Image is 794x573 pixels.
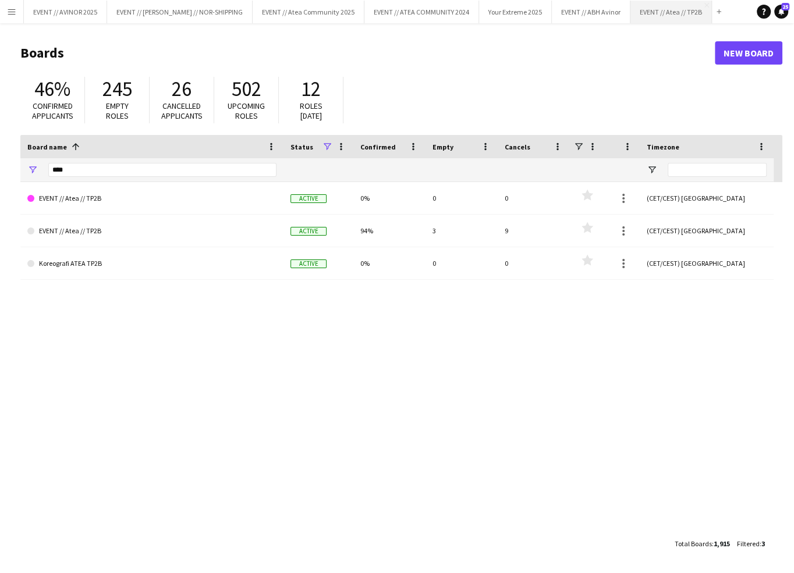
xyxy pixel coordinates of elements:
span: Filtered [737,539,760,548]
input: Board name Filter Input [48,163,277,177]
button: EVENT // AVINOR 2025 [24,1,107,23]
span: Confirmed applicants [32,101,73,121]
div: 9 [498,215,570,247]
div: (CET/CEST) [GEOGRAPHIC_DATA] [640,247,774,279]
span: Empty [433,143,453,151]
span: 502 [232,76,261,102]
span: 1,915 [714,539,730,548]
button: EVENT // [PERSON_NAME] // NOR-SHIPPING [107,1,253,23]
div: 0 [426,247,498,279]
span: Confirmed [360,143,396,151]
div: : [737,532,765,555]
span: 26 [172,76,192,102]
button: EVENT // ATEA COMMUNITY 2024 [364,1,479,23]
span: Empty roles [106,101,129,121]
a: EVENT // Atea // TP2B [27,182,277,215]
span: 12 [301,76,321,102]
button: Open Filter Menu [647,165,657,175]
div: 0% [353,182,426,214]
input: Timezone Filter Input [668,163,767,177]
div: (CET/CEST) [GEOGRAPHIC_DATA] [640,182,774,214]
div: 94% [353,215,426,247]
span: 245 [102,76,132,102]
span: 3 [761,539,765,548]
div: 0% [353,247,426,279]
span: Roles [DATE] [300,101,322,121]
button: EVENT // Atea Community 2025 [253,1,364,23]
div: : [675,532,730,555]
span: Upcoming roles [228,101,265,121]
span: Cancels [505,143,530,151]
div: (CET/CEST) [GEOGRAPHIC_DATA] [640,215,774,247]
span: Status [290,143,313,151]
a: EVENT // Atea // TP2B [27,215,277,247]
div: 0 [498,247,570,279]
span: Board name [27,143,67,151]
div: 0 [498,182,570,214]
a: New Board [715,41,782,65]
span: Active [290,227,327,236]
button: EVENT // Atea // TP2B [630,1,712,23]
button: Your Extreme 2025 [479,1,552,23]
button: Open Filter Menu [27,165,38,175]
h1: Boards [20,44,715,62]
span: Timezone [647,143,679,151]
div: 3 [426,215,498,247]
span: Cancelled applicants [161,101,203,121]
span: 25 [781,3,789,10]
span: Total Boards [675,539,712,548]
span: Active [290,259,327,268]
div: 0 [426,182,498,214]
span: 46% [34,76,70,102]
button: EVENT // ABH Avinor [552,1,630,23]
a: 25 [774,5,788,19]
span: Active [290,194,327,203]
a: Koreografi ATEA TP2B [27,247,277,280]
